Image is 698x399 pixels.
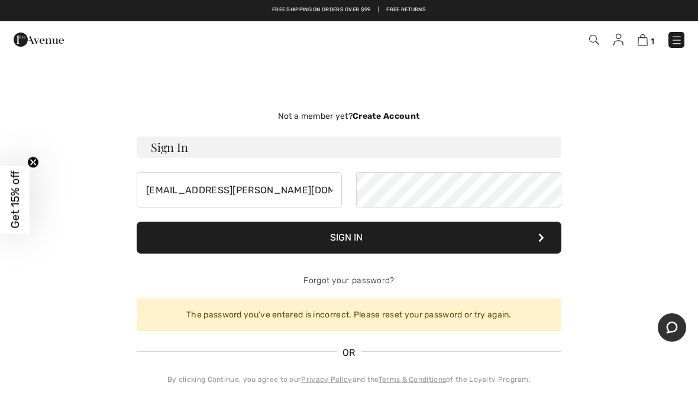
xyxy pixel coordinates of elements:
span: | [378,6,379,14]
span: 1 [651,37,654,46]
input: E-mail [137,172,342,207]
img: My Info [613,34,623,46]
div: The password you’ve entered is incorrect. Please reset your password or try again. [137,299,561,331]
a: Forgot your password? [303,275,394,286]
a: Terms & Conditions [379,375,446,384]
button: Sign In [137,222,561,254]
a: Free Returns [386,6,426,14]
div: Not a member yet? [137,110,561,122]
button: Close teaser [27,156,39,168]
iframe: Opens a widget where you can chat to one of our agents [658,313,686,343]
span: OR [337,346,361,360]
img: 1ère Avenue [14,28,64,51]
span: Get 15% off [8,171,22,229]
img: Menu [671,34,683,46]
a: 1 [638,33,654,47]
a: Free shipping on orders over $99 [272,6,371,14]
h3: Sign In [137,137,561,158]
img: Shopping Bag [638,34,648,46]
img: Search [589,35,599,45]
a: Privacy Policy [301,375,352,384]
div: By clicking Continue, you agree to our and the of the Loyalty Program. [137,374,561,385]
strong: Create Account [353,111,420,121]
a: 1ère Avenue [14,33,64,44]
